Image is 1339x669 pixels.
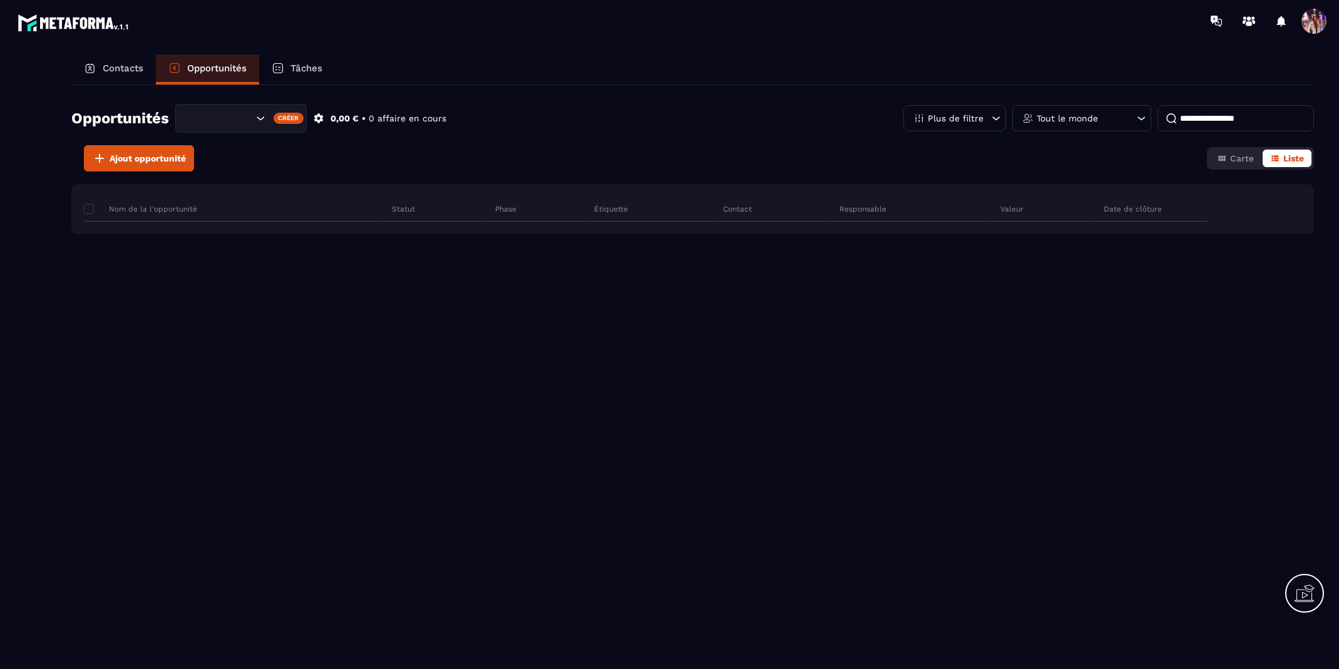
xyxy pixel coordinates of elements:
span: Liste [1283,153,1304,163]
p: 0 affaire en cours [369,113,446,125]
span: Carte [1230,153,1254,163]
p: Date de clôture [1104,204,1162,214]
p: Statut [392,204,415,214]
p: Opportunités [187,63,247,74]
button: Ajout opportunité [84,145,194,171]
a: Opportunités [156,54,259,84]
p: 0,00 € [331,113,359,125]
p: Tâches [290,63,322,74]
p: • [362,113,366,125]
div: Search for option [175,104,307,133]
p: Valeur [1000,204,1023,214]
button: Carte [1209,150,1261,167]
button: Liste [1263,150,1311,167]
span: Ajout opportunité [110,152,186,165]
p: Plus de filtre [928,114,983,123]
div: Créer [274,113,304,124]
img: logo [18,11,130,34]
a: Tâches [259,54,335,84]
p: Contacts [103,63,143,74]
a: Contacts [71,54,156,84]
p: Tout le monde [1037,114,1098,123]
p: Responsable [839,204,886,214]
p: Contact [723,204,752,214]
p: Nom de la l'opportunité [84,204,197,214]
p: Étiquette [594,204,628,214]
h2: Opportunités [71,106,169,131]
input: Search for option [187,111,253,125]
p: Phase [495,204,516,214]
